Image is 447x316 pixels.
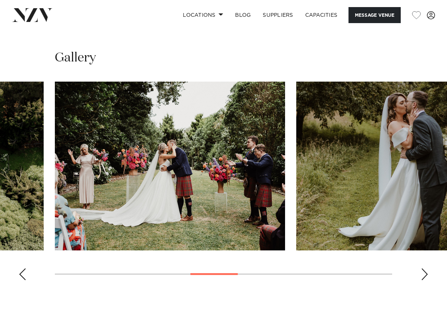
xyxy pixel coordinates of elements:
[229,7,257,23] a: BLOG
[257,7,299,23] a: SUPPLIERS
[299,7,344,23] a: Capacities
[177,7,229,23] a: Locations
[55,82,285,250] swiper-slide: 5 / 10
[12,8,53,22] img: nzv-logo.png
[348,7,401,23] button: Message Venue
[55,50,96,67] h2: Gallery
